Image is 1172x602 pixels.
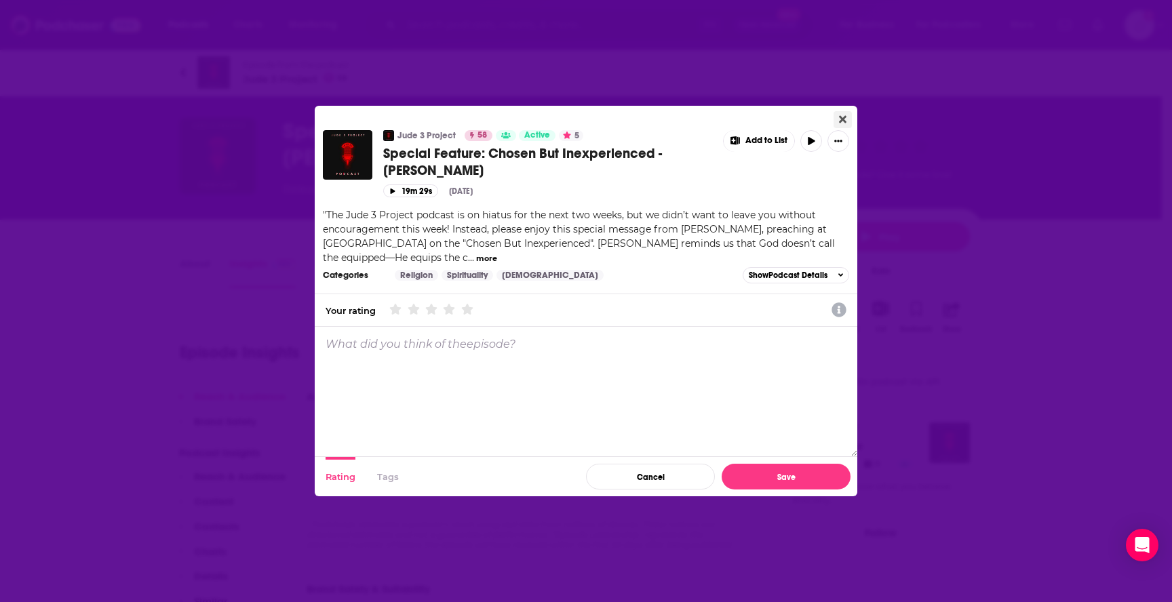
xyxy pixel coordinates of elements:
div: [DATE] [449,186,473,196]
button: Rating [326,457,355,496]
span: " [323,209,835,264]
a: Spirituality [442,270,493,281]
button: Show More Button [724,130,794,152]
span: Active [524,129,550,142]
div: Your rating [326,305,376,316]
a: Religion [395,270,438,281]
a: Special Feature: Chosen But Inexperienced - [PERSON_NAME] [383,145,714,179]
button: 5 [559,130,583,141]
p: What did you think of the episode ? [326,338,515,350]
a: Show additional information [832,301,846,320]
button: Save [722,464,851,489]
button: Cancel [586,464,715,489]
img: Jude 3 Project [383,130,394,141]
span: Show Podcast Details [749,270,827,280]
span: The Jude 3 Project podcast is on hiatus for the next two weeks, but we didn’t want to leave you w... [323,209,835,264]
button: more [476,253,497,264]
a: Active [519,130,555,141]
a: [DEMOGRAPHIC_DATA] [496,270,604,281]
h3: Categories [323,270,384,281]
a: 58 [465,130,492,141]
span: 58 [477,129,487,142]
button: Show More Button [827,130,849,152]
span: ... [468,252,474,264]
button: Tags [377,457,399,496]
button: 19m 29s [383,184,438,197]
span: Special Feature: Chosen But Inexperienced - [PERSON_NAME] [383,145,662,179]
button: Close [834,111,852,128]
img: Special Feature: Chosen But Inexperienced - Lisa Fields [323,130,372,180]
span: Add to List [745,136,787,146]
button: ShowPodcast Details [743,267,850,283]
div: Open Intercom Messenger [1126,529,1158,561]
a: Jude 3 Project [397,130,456,141]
